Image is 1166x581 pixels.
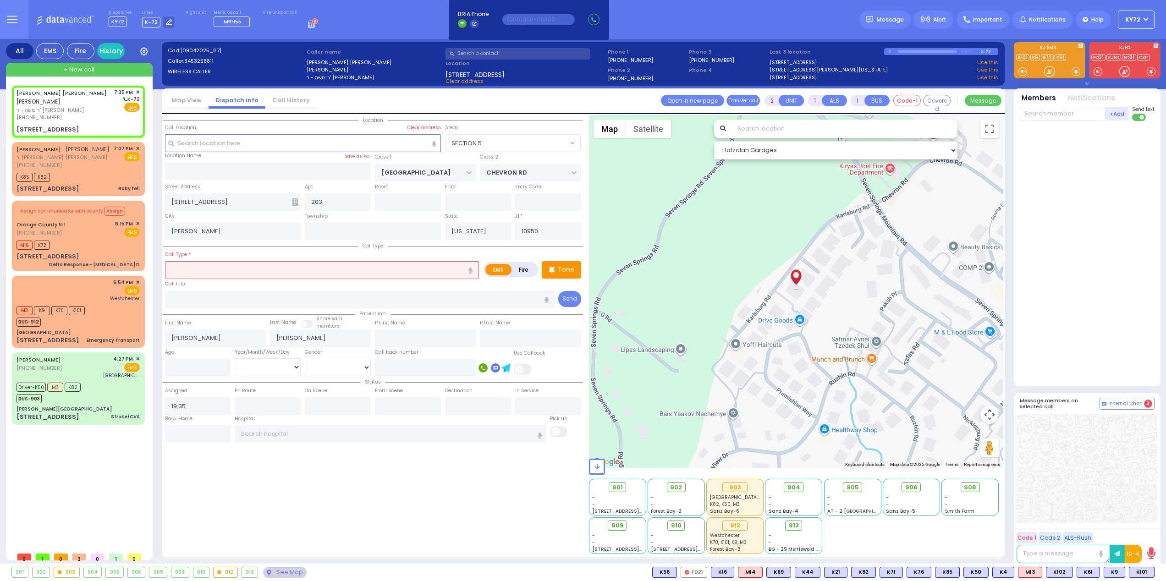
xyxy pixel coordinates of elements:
span: K85 [16,173,33,182]
input: Search hospital [235,425,546,443]
span: 902 [670,483,682,492]
label: Turn off text [1132,113,1147,122]
label: EMS [485,264,512,275]
label: P First Name [375,319,405,327]
button: 10-4 [1125,545,1142,563]
div: 912 [214,567,237,577]
button: Code-1 [893,95,921,106]
button: KY72 [1118,11,1155,29]
a: [PERSON_NAME] [16,356,61,363]
button: Send [558,291,581,307]
label: ר' משה - ר' [PERSON_NAME] [307,74,443,82]
span: - [945,501,948,508]
a: [STREET_ADDRESS] [770,74,817,82]
img: message.svg [866,16,873,23]
div: [STREET_ADDRESS] [16,252,79,261]
a: K9 [1030,54,1040,61]
a: K61 [1055,54,1066,61]
div: 913 [242,567,258,577]
span: - [827,501,830,508]
div: BLS [935,567,960,578]
label: Use Callback [514,350,545,357]
div: BLS [711,567,734,578]
img: Google [591,456,621,468]
div: 912 [722,521,748,531]
button: Show street map [594,120,626,138]
label: Assigned [165,387,187,395]
span: Status [360,378,385,385]
div: K-72 [981,48,998,55]
div: 906 [128,567,145,577]
div: Delta Response - [MEDICAL_DATA] D [49,261,140,268]
a: K72 [1041,54,1054,61]
input: Search member [1020,107,1105,121]
span: 7:07 PM [114,145,133,152]
div: [STREET_ADDRESS] [16,336,79,345]
button: Internal Chat 3 [1100,398,1155,410]
label: Save as POI [345,153,371,159]
div: BLS [824,567,847,578]
span: Other building occupants [292,198,298,206]
p: Tone [558,265,574,274]
img: red-radio-icon.svg [685,570,689,575]
button: Members [1022,93,1056,104]
span: ר' [PERSON_NAME]' [PERSON_NAME] [16,153,110,161]
button: BUS [864,95,890,106]
a: Use this [977,59,998,66]
div: K50 [963,567,989,578]
span: Alert [933,16,946,24]
div: Stroke/CVA [111,413,140,420]
span: Forest Bay-2 [651,508,682,515]
label: Back Home [165,415,192,422]
span: - [769,501,771,508]
span: Sanz Bay-4 [769,508,798,515]
span: Assign communicator with county [20,208,103,214]
span: 906 [905,483,918,492]
div: EMS [36,43,64,59]
button: Code 2 [1039,532,1061,543]
div: K44 [795,567,820,578]
div: 903 [54,567,79,577]
span: K82, K50, M3 [710,501,740,508]
span: MRH55 [224,18,242,25]
div: K16 [711,567,734,578]
label: First Name [165,319,191,327]
span: 7:35 PM [114,89,133,96]
div: 902 [33,567,50,577]
div: K69 [766,567,791,578]
a: Car [1137,54,1150,61]
div: BLS [992,567,1014,578]
label: Last Name [270,319,296,326]
span: K82 [65,383,81,392]
span: Driver-K50 [16,383,46,392]
div: BLS [652,567,677,578]
span: Message [876,15,904,24]
span: Phone 3 [689,48,767,56]
span: M16 [16,241,33,250]
div: Emergency Transport [87,337,140,344]
span: M3 [16,306,33,315]
span: BUS-903 [16,394,42,403]
div: See map [263,567,306,578]
span: [STREET_ADDRESS][PERSON_NAME] [592,546,679,553]
label: Caller name [307,48,443,56]
span: Westchester [710,532,740,539]
label: P Last Name [480,319,510,327]
div: BLS [1046,567,1073,578]
input: Search location [731,120,958,138]
div: Baby fell [118,185,140,192]
a: KJFD [1106,54,1121,61]
label: Clear address [407,124,441,132]
span: K9 [34,306,50,315]
label: Cad: [168,47,304,55]
div: Year/Month/Week/Day [235,349,301,356]
span: Notifications [1029,16,1066,24]
span: 3 [72,554,86,560]
div: BLS [851,567,876,578]
span: [PHONE_NUMBER] [16,114,62,121]
h5: Message members on selected call [1020,398,1100,410]
label: Entry Code [515,183,541,191]
span: AT - 2 [GEOGRAPHIC_DATA] [827,508,895,515]
span: K-72 [122,96,140,103]
span: - [886,501,889,508]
